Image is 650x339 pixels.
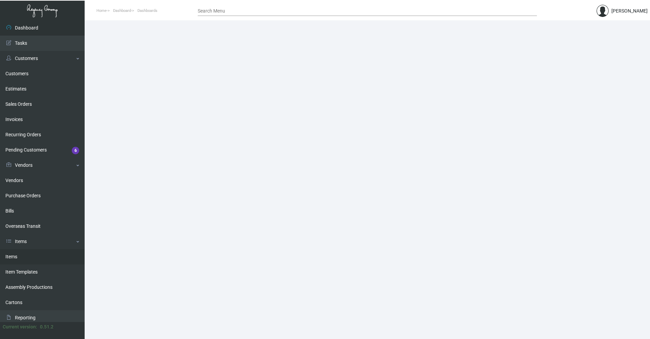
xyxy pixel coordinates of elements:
[611,7,648,15] div: [PERSON_NAME]
[137,8,157,13] span: Dashboards
[113,8,131,13] span: Dashboard
[597,5,609,17] img: admin@bootstrapmaster.com
[40,323,53,331] div: 0.51.2
[96,8,107,13] span: Home
[3,323,37,331] div: Current version:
